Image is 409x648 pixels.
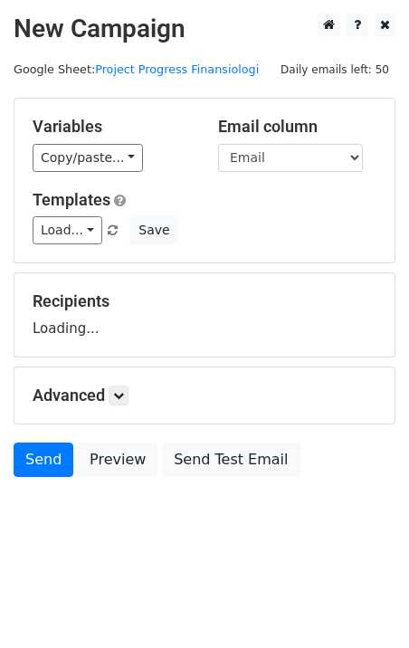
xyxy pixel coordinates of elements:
[33,291,376,338] div: Loading...
[14,14,395,44] h2: New Campaign
[14,443,73,477] a: Send
[218,117,376,137] h5: Email column
[274,62,395,76] a: Daily emails left: 50
[162,443,300,477] a: Send Test Email
[130,216,177,244] button: Save
[33,144,143,172] a: Copy/paste...
[14,62,259,76] small: Google Sheet:
[78,443,157,477] a: Preview
[33,117,191,137] h5: Variables
[95,62,259,76] a: Project Progress Finansiologi
[33,386,376,405] h5: Advanced
[33,190,110,209] a: Templates
[33,216,102,244] a: Load...
[33,291,376,311] h5: Recipients
[274,60,395,80] span: Daily emails left: 50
